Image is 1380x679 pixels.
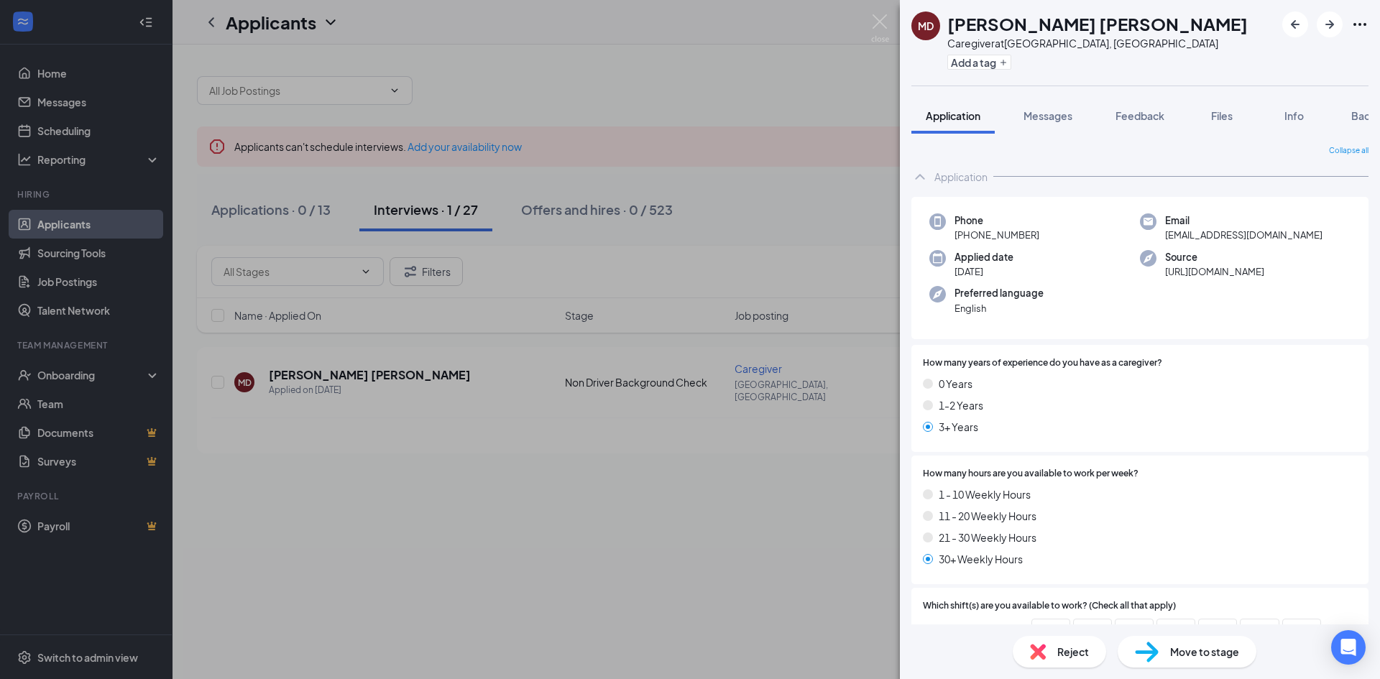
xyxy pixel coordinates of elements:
[939,486,1031,502] span: 1 - 10 Weekly Hours
[1282,11,1308,37] button: ArrowLeftNew
[1165,213,1322,228] span: Email
[1165,228,1322,242] span: [EMAIL_ADDRESS][DOMAIN_NAME]
[1331,630,1366,665] div: Open Intercom Messenger
[926,109,980,122] span: Application
[1165,264,1264,279] span: [URL][DOMAIN_NAME]
[923,467,1138,481] span: How many hours are you available to work per week?
[1321,16,1338,33] svg: ArrowRight
[947,55,1011,70] button: PlusAdd a tag
[939,419,978,435] span: 3+ Years
[954,301,1044,315] span: English
[939,508,1036,524] span: 11 - 20 Weekly Hours
[1287,16,1304,33] svg: ArrowLeftNew
[939,397,983,413] span: 1-2 Years
[939,376,972,392] span: 0 Years
[923,356,1162,370] span: How many years of experience do you have as a caregiver?
[954,213,1039,228] span: Phone
[1165,250,1264,264] span: Source
[911,168,929,185] svg: ChevronUp
[1170,644,1239,660] span: Move to stage
[954,250,1013,264] span: Applied date
[954,286,1044,300] span: Preferred language
[1317,11,1343,37] button: ArrowRight
[954,228,1039,242] span: [PHONE_NUMBER]
[939,551,1023,567] span: 30+ Weekly Hours
[1329,145,1368,157] span: Collapse all
[1284,109,1304,122] span: Info
[1211,109,1233,122] span: Files
[939,530,1036,545] span: 21 - 30 Weekly Hours
[1115,109,1164,122] span: Feedback
[1023,109,1072,122] span: Messages
[1057,644,1089,660] span: Reject
[1351,16,1368,33] svg: Ellipses
[947,11,1248,36] h1: [PERSON_NAME] [PERSON_NAME]
[934,170,988,184] div: Application
[918,19,934,33] div: MD
[923,599,1176,613] span: Which shift(s) are you available to work? (Check all that apply)
[947,36,1248,50] div: Caregiver at [GEOGRAPHIC_DATA], [GEOGRAPHIC_DATA]
[954,264,1013,279] span: [DATE]
[999,58,1008,67] svg: Plus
